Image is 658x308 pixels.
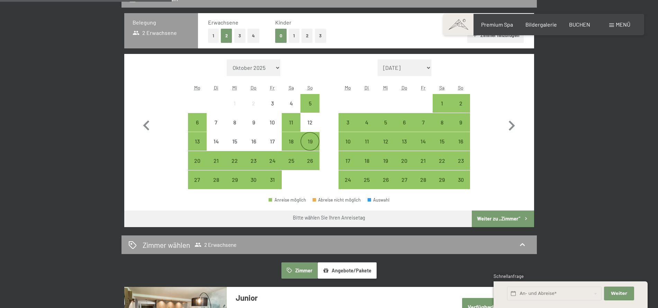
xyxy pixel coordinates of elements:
[275,29,287,43] button: 0
[414,170,432,189] div: Fri Nov 28 2025
[226,120,243,137] div: 8
[339,151,357,170] div: Mon Nov 17 2025
[282,132,300,151] div: Sat Oct 18 2025
[207,170,225,189] div: Tue Oct 28 2025
[395,132,414,151] div: Anreise möglich
[263,132,282,151] div: Fri Oct 17 2025
[207,132,225,151] div: Tue Oct 14 2025
[244,132,263,151] div: Thu Oct 16 2025
[225,132,244,151] div: Wed Oct 15 2025
[604,287,634,301] button: Weiter
[207,170,225,189] div: Anreise möglich
[225,151,244,170] div: Anreise möglich
[244,151,263,170] div: Anreise möglich
[225,170,244,189] div: Anreise möglich
[245,120,262,137] div: 9
[376,170,395,189] div: Wed Nov 26 2025
[339,170,357,189] div: Anreise möglich
[188,170,207,189] div: Mon Oct 27 2025
[525,21,557,28] a: Bildergalerie
[376,151,395,170] div: Anreise möglich
[282,158,300,175] div: 25
[452,158,469,175] div: 23
[143,240,190,250] h2: Zimmer wählen
[376,113,395,132] div: Anreise möglich
[264,158,281,175] div: 24
[358,158,376,175] div: 18
[383,85,388,91] abbr: Mittwoch
[189,139,206,156] div: 13
[481,21,513,28] a: Premium Spa
[395,170,414,189] div: Anreise möglich
[188,113,207,132] div: Mon Oct 06 2025
[358,132,376,151] div: Tue Nov 11 2025
[358,132,376,151] div: Anreise möglich
[451,151,470,170] div: Sun Nov 23 2025
[207,177,225,194] div: 28
[421,85,425,91] abbr: Freitag
[244,94,263,113] div: Thu Oct 02 2025
[264,139,281,156] div: 17
[301,101,318,118] div: 5
[414,113,432,132] div: Anreise möglich
[301,139,318,156] div: 19
[395,170,414,189] div: Thu Nov 27 2025
[207,151,225,170] div: Anreise möglich
[194,85,200,91] abbr: Montag
[502,59,522,189] button: Nächster Monat
[188,132,207,151] div: Anreise möglich
[244,113,263,132] div: Thu Oct 09 2025
[245,177,262,194] div: 30
[364,85,369,91] abbr: Dienstag
[376,151,395,170] div: Wed Nov 19 2025
[244,94,263,113] div: Anreise nicht möglich
[313,198,361,202] div: Abreise nicht möglich
[263,132,282,151] div: Anreise nicht möglich
[225,113,244,132] div: Anreise nicht möglich
[225,94,244,113] div: Wed Oct 01 2025
[414,151,432,170] div: Fri Nov 21 2025
[282,139,300,156] div: 18
[300,132,319,151] div: Anreise möglich
[226,177,243,194] div: 29
[263,151,282,170] div: Fri Oct 24 2025
[395,132,414,151] div: Thu Nov 13 2025
[282,113,300,132] div: Sat Oct 11 2025
[225,132,244,151] div: Anreise nicht möglich
[339,120,357,137] div: 3
[289,29,299,43] button: 1
[376,170,395,189] div: Anreise möglich
[300,113,319,132] div: Sun Oct 12 2025
[282,94,300,113] div: Sat Oct 04 2025
[188,170,207,189] div: Anreise möglich
[251,85,256,91] abbr: Donnerstag
[315,29,326,43] button: 3
[358,170,376,189] div: Anreise möglich
[307,85,313,91] abbr: Sonntag
[208,19,238,26] span: Erwachsene
[358,170,376,189] div: Tue Nov 25 2025
[377,158,394,175] div: 19
[395,151,414,170] div: Anreise möglich
[244,170,263,189] div: Thu Oct 30 2025
[414,151,432,170] div: Anreise möglich
[300,151,319,170] div: Sun Oct 26 2025
[451,132,470,151] div: Anreise möglich
[358,151,376,170] div: Anreise möglich
[189,158,206,175] div: 20
[188,151,207,170] div: Mon Oct 20 2025
[244,151,263,170] div: Thu Oct 23 2025
[396,158,413,175] div: 20
[433,113,451,132] div: Sat Nov 08 2025
[433,101,451,118] div: 1
[433,170,451,189] div: Anreise möglich
[569,21,590,28] a: BUCHEN
[339,113,357,132] div: Mon Nov 03 2025
[339,177,357,194] div: 24
[339,132,357,151] div: Anreise möglich
[433,158,451,175] div: 22
[433,120,451,137] div: 8
[189,120,206,137] div: 6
